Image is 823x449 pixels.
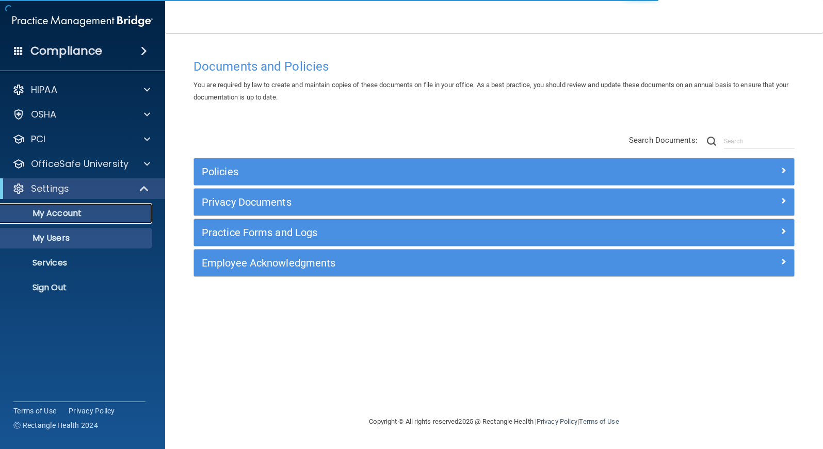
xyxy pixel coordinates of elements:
h5: Practice Forms and Logs [202,227,636,238]
h4: Compliance [30,44,102,58]
p: My Users [7,233,148,243]
a: Privacy Documents [202,194,786,210]
a: OSHA [12,108,150,121]
span: Ⓒ Rectangle Health 2024 [13,420,98,430]
p: OSHA [31,108,57,121]
p: PCI [31,133,45,145]
a: Settings [12,182,150,195]
p: My Account [7,208,148,219]
p: Settings [31,182,69,195]
h5: Employee Acknowledgments [202,257,636,269]
p: OfficeSafe University [31,158,128,170]
a: HIPAA [12,84,150,96]
img: PMB logo [12,11,153,31]
a: Employee Acknowledgments [202,255,786,271]
a: Practice Forms and Logs [202,224,786,241]
h5: Privacy Documents [202,196,636,208]
input: Search [724,134,795,149]
a: Privacy Policy [537,418,577,425]
a: Terms of Use [579,418,619,425]
a: PCI [12,133,150,145]
p: Services [7,258,148,268]
h4: Documents and Policies [193,60,795,73]
div: Copyright © All rights reserved 2025 @ Rectangle Health | | [306,405,683,438]
a: OfficeSafe University [12,158,150,170]
p: Sign Out [7,282,148,293]
a: Terms of Use [13,406,56,416]
img: ic-search.3b580494.png [707,137,716,146]
span: You are required by law to create and maintain copies of these documents on file in your office. ... [193,81,788,101]
span: Search Documents: [629,136,698,145]
a: Policies [202,163,786,180]
a: Privacy Policy [69,406,115,416]
p: HIPAA [31,84,57,96]
h5: Policies [202,166,636,177]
